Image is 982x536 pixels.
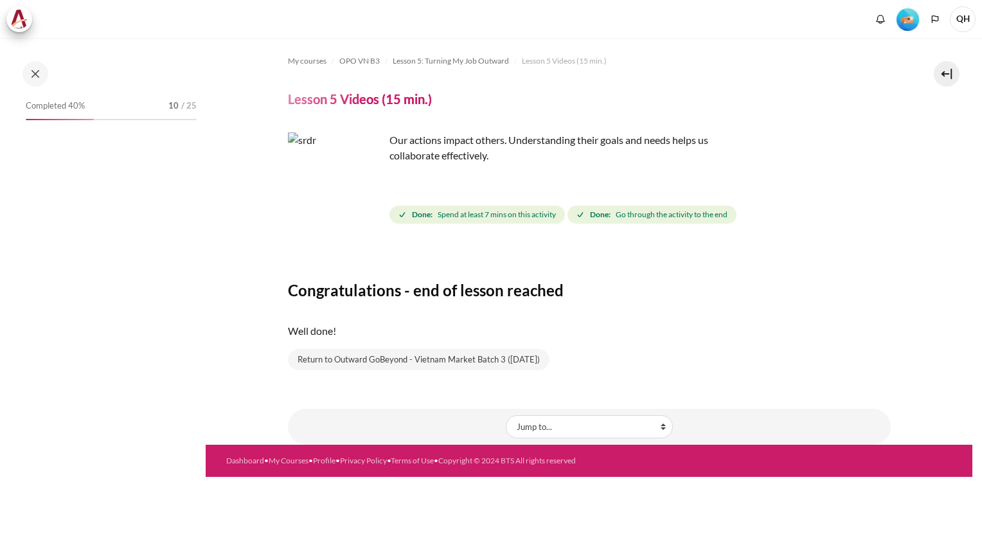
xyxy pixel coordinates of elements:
[288,132,738,163] p: Our actions impact others. Understanding their goals and needs helps us collaborate effectively.
[288,55,326,67] span: My courses
[897,7,919,31] div: Level #2
[288,132,384,229] img: srdr
[6,6,39,32] a: Architeck Architeck
[288,53,326,69] a: My courses
[226,456,264,465] a: Dashboard
[288,51,891,71] nav: Navigation bar
[26,119,94,120] div: 40%
[522,53,607,69] a: Lesson 5 Videos (15 min.)
[950,6,976,32] a: User menu
[522,55,607,67] span: Lesson 5 Videos (15 min.)
[181,100,197,112] span: / 25
[393,53,509,69] a: Lesson 5: Turning My Job Outward
[339,53,380,69] a: OPO VN B3
[925,10,945,29] button: Languages
[288,349,549,371] a: Return to Outward GoBeyond - Vietnam Market Batch 3 ([DATE])
[313,456,335,465] a: Profile
[438,456,576,465] a: Copyright © 2024 BTS All rights reserved
[412,209,433,220] strong: Done:
[269,456,308,465] a: My Courses
[389,203,739,226] div: Completion requirements for Lesson 5 Videos (15 min.)
[340,456,387,465] a: Privacy Policy
[339,55,380,67] span: OPO VN B3
[393,55,509,67] span: Lesson 5: Turning My Job Outward
[897,8,919,31] img: Level #2
[288,280,891,300] h3: Congratulations - end of lesson reached
[206,38,972,445] section: Content
[891,7,924,31] a: Level #2
[616,209,728,220] span: Go through the activity to the end
[391,456,434,465] a: Terms of Use
[871,10,890,29] div: Show notification window with no new notifications
[226,455,624,467] div: • • • • •
[590,209,611,220] strong: Done:
[10,10,28,29] img: Architeck
[288,323,891,339] p: Well done!
[168,100,179,112] span: 10
[438,209,556,220] span: Spend at least 7 mins on this activity
[288,91,432,107] h4: Lesson 5 Videos (15 min.)
[26,100,85,112] span: Completed 40%
[950,6,976,32] span: QH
